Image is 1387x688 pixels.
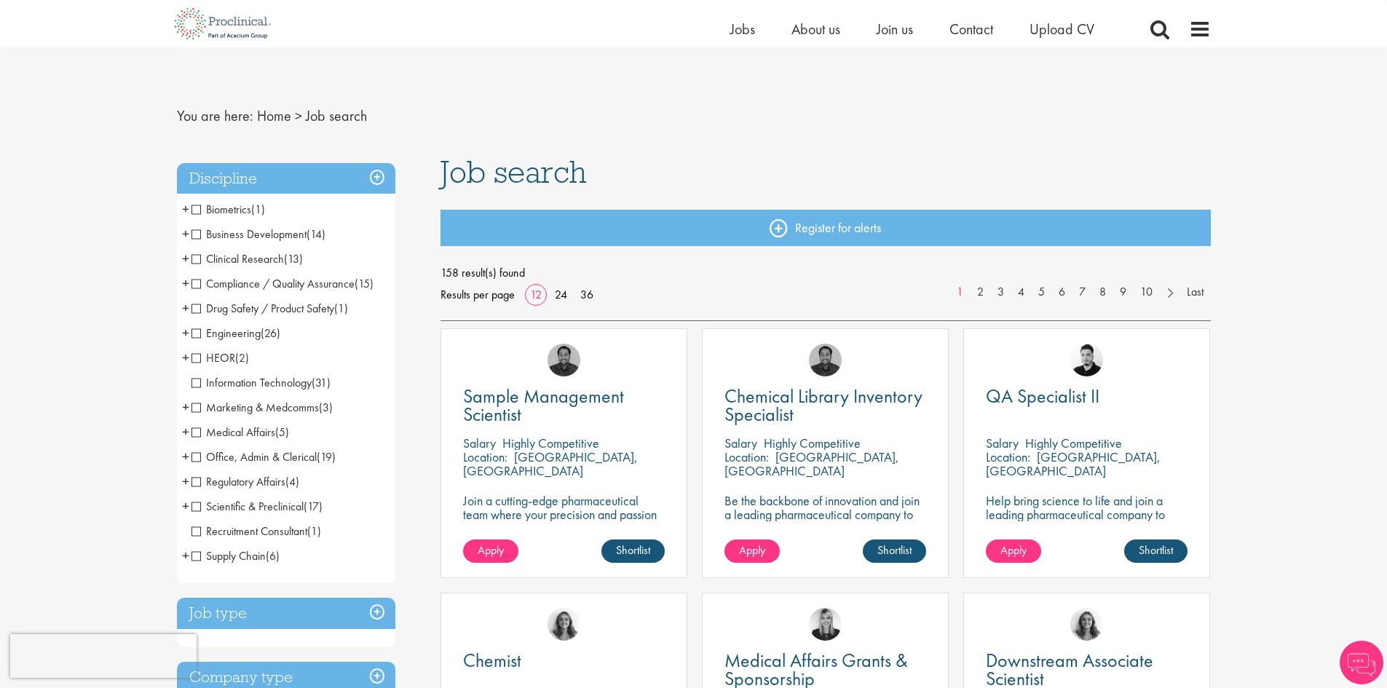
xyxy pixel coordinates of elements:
img: Mike Raletz [809,344,842,376]
p: Join a cutting-edge pharmaceutical team where your precision and passion for quality will help sh... [463,494,665,549]
span: + [182,248,189,269]
div: Discipline [177,163,395,194]
img: Jackie Cerchio [1070,608,1103,641]
span: (15) [355,276,374,291]
a: Sample Management Scientist [463,387,665,424]
a: 1 [949,284,971,301]
span: Information Technology [191,375,312,390]
span: Office, Admin & Clerical [191,449,336,464]
span: > [295,106,302,125]
span: (2) [235,350,249,365]
span: (5) [275,424,289,440]
span: Clinical Research [191,251,284,266]
p: Highly Competitive [1025,435,1122,451]
a: Medical Affairs Grants & Sponsorship [724,652,926,688]
a: 24 [550,287,572,302]
a: 36 [575,287,598,302]
p: [GEOGRAPHIC_DATA], [GEOGRAPHIC_DATA] [463,448,638,479]
span: (4) [285,474,299,489]
span: Drug Safety / Product Safety [191,301,334,316]
span: QA Specialist II [986,384,1099,408]
span: About us [791,20,840,39]
span: Office, Admin & Clerical [191,449,317,464]
span: Engineering [191,325,261,341]
a: Apply [986,539,1041,563]
span: Business Development [191,226,307,242]
span: Upload CV [1030,20,1094,39]
p: [GEOGRAPHIC_DATA], [GEOGRAPHIC_DATA] [986,448,1161,479]
div: Job type [177,598,395,629]
a: 3 [990,284,1011,301]
a: 10 [1133,284,1160,301]
a: 4 [1011,284,1032,301]
span: Job search [306,106,367,125]
span: Supply Chain [191,548,280,564]
span: + [182,223,189,245]
span: Scientific & Preclinical [191,499,323,514]
span: Apply [1000,542,1027,558]
span: Regulatory Affairs [191,474,285,489]
a: Shortlist [601,539,665,563]
span: Chemical Library Inventory Specialist [724,384,922,427]
a: Downstream Associate Scientist [986,652,1188,688]
span: Scientific & Preclinical [191,499,304,514]
span: + [182,347,189,368]
span: Medical Affairs [191,424,289,440]
span: Recruitment Consultant [191,523,307,539]
span: Biometrics [191,202,251,217]
span: 158 result(s) found [440,262,1211,284]
span: Location: [724,448,769,465]
img: Anderson Maldonado [1070,344,1103,376]
a: Last [1179,284,1211,301]
a: Jobs [730,20,755,39]
span: HEOR [191,350,235,365]
span: (1) [251,202,265,217]
span: Drug Safety / Product Safety [191,301,348,316]
span: Job search [440,152,587,191]
span: (14) [307,226,325,242]
span: (26) [261,325,280,341]
span: Marketing & Medcomms [191,400,333,415]
span: Business Development [191,226,325,242]
a: Join us [877,20,913,39]
span: (6) [266,548,280,564]
span: Supply Chain [191,548,266,564]
span: + [182,470,189,492]
span: HEOR [191,350,249,365]
a: Apply [724,539,780,563]
span: Salary [463,435,496,451]
span: Location: [463,448,507,465]
a: Contact [949,20,993,39]
a: QA Specialist II [986,387,1188,406]
p: Be the backbone of innovation and join a leading pharmaceutical company to help keep life-changin... [724,494,926,549]
img: Jackie Cerchio [548,608,580,641]
a: 12 [525,287,547,302]
span: Compliance / Quality Assurance [191,276,355,291]
span: Biometrics [191,202,265,217]
span: + [182,545,189,566]
span: You are here: [177,106,253,125]
a: Janelle Jones [809,608,842,641]
a: Shortlist [1124,539,1188,563]
span: Regulatory Affairs [191,474,299,489]
span: (3) [319,400,333,415]
span: Recruitment Consultant [191,523,321,539]
a: 8 [1092,284,1113,301]
p: Highly Competitive [502,435,599,451]
a: Register for alerts [440,210,1211,246]
img: Mike Raletz [548,344,580,376]
span: Location: [986,448,1030,465]
a: Chemical Library Inventory Specialist [724,387,926,424]
img: Chatbot [1340,641,1383,684]
span: (13) [284,251,303,266]
a: 9 [1113,284,1134,301]
span: (17) [304,499,323,514]
a: Chemist [463,652,665,670]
